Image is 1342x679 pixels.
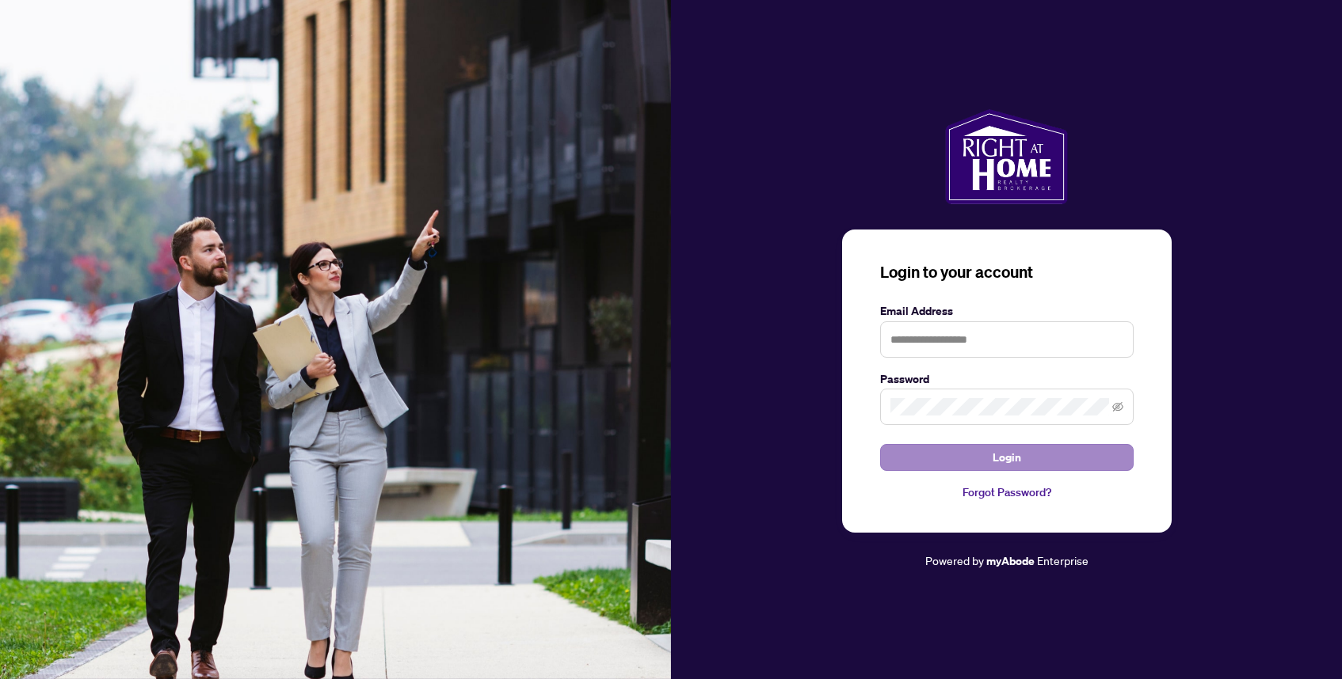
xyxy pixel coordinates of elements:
[986,552,1035,570] a: myAbode
[945,109,1068,204] img: ma-logo
[880,444,1134,471] button: Login
[880,261,1134,283] h3: Login to your account
[1112,401,1123,412] span: eye-invisible
[880,370,1134,388] label: Password
[925,553,984,567] span: Powered by
[1037,553,1088,567] span: Enterprise
[880,484,1134,501] a: Forgot Password?
[993,445,1021,470] span: Login
[880,302,1134,320] label: Email Address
